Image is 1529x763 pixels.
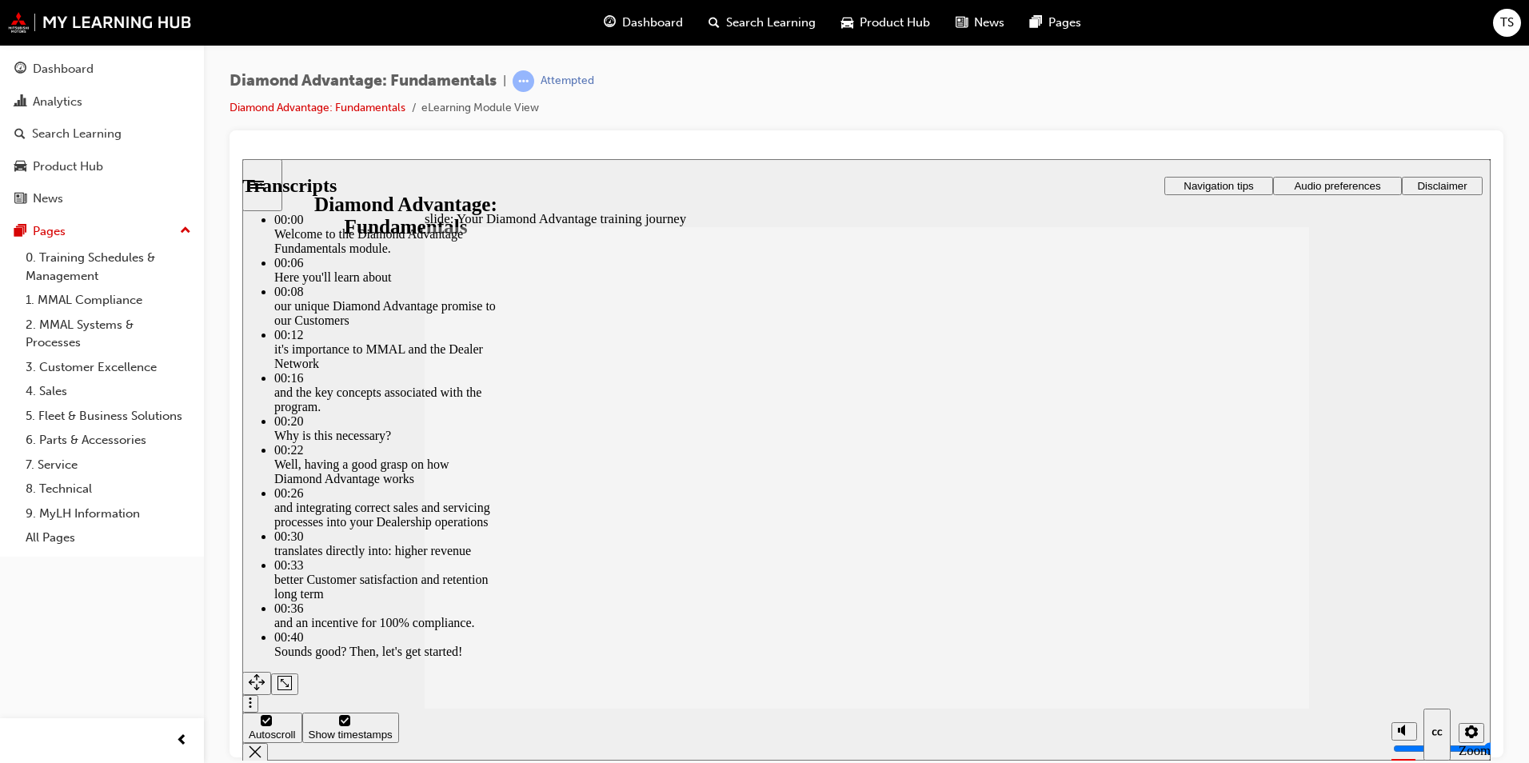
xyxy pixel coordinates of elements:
div: Search Learning [32,125,122,143]
span: pages-icon [1030,13,1042,33]
a: 2. MMAL Systems & Processes [19,313,198,355]
span: car-icon [841,13,853,33]
button: DashboardAnalyticsSearch LearningProduct HubNews [6,51,198,217]
div: Show timestamps [66,569,150,581]
span: Product Hub [860,14,930,32]
div: Analytics [33,93,82,111]
span: prev-icon [176,731,188,751]
a: Product Hub [6,152,198,182]
span: Dashboard [622,14,683,32]
a: News [6,184,198,214]
span: learningRecordVerb_ATTEMPT-icon [513,70,534,92]
a: news-iconNews [943,6,1017,39]
span: pages-icon [14,225,26,239]
div: Autoscroll [6,569,54,581]
span: TS [1500,14,1514,32]
a: 4. Sales [19,379,198,404]
a: car-iconProduct Hub [828,6,943,39]
a: 5. Fleet & Business Solutions [19,404,198,429]
button: Pages [6,217,198,246]
img: mmal [8,12,192,33]
span: search-icon [709,13,720,33]
span: news-icon [956,13,968,33]
span: Pages [1048,14,1081,32]
li: eLearning Module View [421,99,539,118]
a: Diamond Advantage: Fundamentals [230,101,405,114]
span: guage-icon [14,62,26,77]
a: 6. Parts & Accessories [19,428,198,453]
span: guage-icon [604,13,616,33]
div: News [33,190,63,208]
div: Product Hub [33,158,103,176]
a: Search Learning [6,119,198,149]
span: search-icon [14,127,26,142]
div: Attempted [541,74,594,89]
a: pages-iconPages [1017,6,1094,39]
a: 0. Training Schedules & Management [19,246,198,288]
span: | [503,72,506,90]
a: Dashboard [6,54,198,84]
button: TS [1493,9,1521,37]
span: news-icon [14,192,26,206]
a: 1. MMAL Compliance [19,288,198,313]
span: chart-icon [14,95,26,110]
a: Analytics [6,87,198,117]
span: car-icon [14,160,26,174]
a: 3. Customer Excellence [19,355,198,380]
span: up-icon [180,221,191,242]
a: 9. MyLH Information [19,501,198,526]
a: 7. Service [19,453,198,477]
span: Search Learning [726,14,816,32]
a: All Pages [19,525,198,550]
span: Diamond Advantage: Fundamentals [230,72,497,90]
span: News [974,14,1004,32]
div: Pages [33,222,66,241]
a: search-iconSearch Learning [696,6,828,39]
a: 8. Technical [19,477,198,501]
a: guage-iconDashboard [591,6,696,39]
div: Dashboard [33,60,94,78]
